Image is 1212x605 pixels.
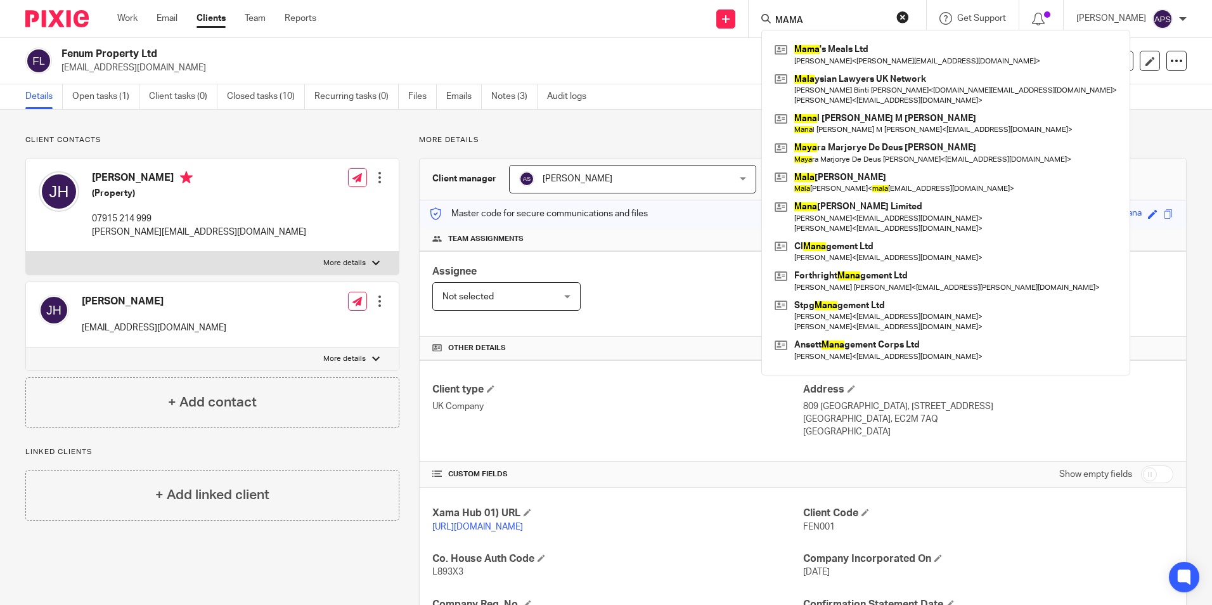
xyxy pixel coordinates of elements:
[957,14,1006,23] span: Get Support
[803,400,1173,413] p: 809 [GEOGRAPHIC_DATA], [STREET_ADDRESS]
[168,393,257,412] h4: + Add contact
[180,171,193,184] i: Primary
[1076,12,1146,25] p: [PERSON_NAME]
[803,413,1173,426] p: [GEOGRAPHIC_DATA], EC2M 7AQ
[25,447,399,457] p: Linked clients
[432,266,477,276] span: Assignee
[82,295,226,308] h4: [PERSON_NAME]
[285,12,316,25] a: Reports
[25,48,52,74] img: svg%3E
[61,62,1014,74] p: [EMAIL_ADDRESS][DOMAIN_NAME]
[419,135,1187,145] p: More details
[491,84,538,109] a: Notes (3)
[432,400,803,413] p: UK Company
[432,568,463,576] span: L893X3
[314,84,399,109] a: Recurring tasks (0)
[117,12,138,25] a: Work
[803,507,1173,520] h4: Client Code
[197,12,226,25] a: Clients
[39,295,69,325] img: svg%3E
[803,426,1173,438] p: [GEOGRAPHIC_DATA]
[803,552,1173,566] h4: Company Incorporated On
[448,343,506,353] span: Other details
[72,84,139,109] a: Open tasks (1)
[149,84,217,109] a: Client tasks (0)
[547,84,596,109] a: Audit logs
[432,523,523,531] a: [URL][DOMAIN_NAME]
[39,171,79,212] img: svg%3E
[432,552,803,566] h4: Co. House Auth Code
[803,568,830,576] span: [DATE]
[429,207,648,220] p: Master code for secure communications and files
[155,485,269,505] h4: + Add linked client
[323,258,366,268] p: More details
[157,12,177,25] a: Email
[92,187,306,200] h5: (Property)
[323,354,366,364] p: More details
[519,171,534,186] img: svg%3E
[92,226,306,238] p: [PERSON_NAME][EMAIL_ADDRESS][DOMAIN_NAME]
[432,172,496,185] h3: Client manager
[408,84,437,109] a: Files
[448,234,524,244] span: Team assignments
[432,507,803,520] h4: Xama Hub 01) URL
[25,10,89,27] img: Pixie
[896,11,909,23] button: Clear
[432,383,803,396] h4: Client type
[1059,468,1132,481] label: Show empty fields
[92,171,306,187] h4: [PERSON_NAME]
[25,135,399,145] p: Client contacts
[543,174,612,183] span: [PERSON_NAME]
[245,12,266,25] a: Team
[25,84,63,109] a: Details
[774,15,888,27] input: Search
[442,292,494,301] span: Not selected
[92,212,306,225] p: 07915 214 999
[61,48,823,61] h2: Fenum Property Ltd
[1152,9,1173,29] img: svg%3E
[82,322,226,334] p: [EMAIL_ADDRESS][DOMAIN_NAME]
[227,84,305,109] a: Closed tasks (10)
[446,84,482,109] a: Emails
[803,383,1173,396] h4: Address
[803,523,835,531] span: FEN001
[432,469,803,479] h4: CUSTOM FIELDS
